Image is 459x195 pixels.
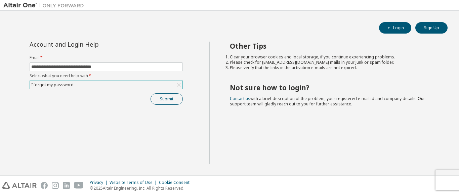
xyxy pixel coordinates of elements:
[30,55,183,60] label: Email
[230,96,425,107] span: with a brief description of the problem, your registered e-mail id and company details. Our suppo...
[90,185,194,191] p: © 2025 Altair Engineering, Inc. All Rights Reserved.
[30,42,152,47] div: Account and Login Help
[159,180,194,185] div: Cookie Consent
[230,83,436,92] h2: Not sure how to login?
[63,182,70,189] img: linkedin.svg
[90,180,110,185] div: Privacy
[30,81,182,89] div: I forgot my password
[230,60,436,65] li: Please check for [EMAIL_ADDRESS][DOMAIN_NAME] mails in your junk or spam folder.
[230,54,436,60] li: Clear your browser cookies and local storage, if you continue experiencing problems.
[41,182,48,189] img: facebook.svg
[74,182,84,189] img: youtube.svg
[110,180,159,185] div: Website Terms of Use
[3,2,87,9] img: Altair One
[415,22,448,34] button: Sign Up
[230,65,436,70] li: Please verify that the links in the activation e-mails are not expired.
[2,182,37,189] img: altair_logo.svg
[52,182,59,189] img: instagram.svg
[30,81,75,89] div: I forgot my password
[30,73,183,79] label: Select what you need help with
[230,42,436,50] h2: Other Tips
[379,22,411,34] button: Login
[230,96,250,101] a: Contact us
[151,93,183,105] button: Submit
